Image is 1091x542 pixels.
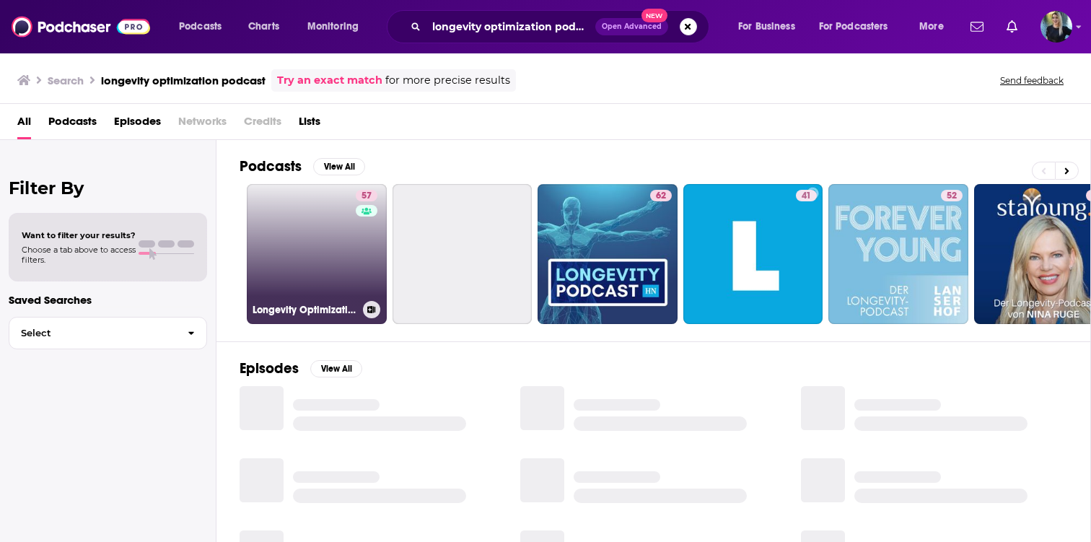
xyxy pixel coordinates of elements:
a: PodcastsView All [240,157,365,175]
span: Select [9,328,176,338]
a: EpisodesView All [240,359,362,377]
button: open menu [297,15,377,38]
button: View All [310,360,362,377]
button: open menu [169,15,240,38]
span: 41 [802,189,811,204]
a: Episodes [114,110,161,139]
button: open menu [810,15,909,38]
img: Podchaser - Follow, Share and Rate Podcasts [12,13,150,40]
p: Saved Searches [9,293,207,307]
div: Search podcasts, credits, & more... [400,10,723,43]
span: Credits [244,110,281,139]
span: Open Advanced [602,23,662,30]
a: All [17,110,31,139]
h2: Podcasts [240,157,302,175]
a: Try an exact match [277,72,382,89]
span: For Business [738,17,795,37]
img: User Profile [1040,11,1072,43]
span: More [919,17,944,37]
h3: Search [48,74,84,87]
input: Search podcasts, credits, & more... [426,15,595,38]
button: open menu [909,15,962,38]
h3: longevity optimization podcast [101,74,266,87]
a: 62 [650,190,672,201]
a: 41 [796,190,817,201]
span: Monitoring [307,17,359,37]
span: Want to filter your results? [22,230,136,240]
span: Podcasts [179,17,222,37]
button: open menu [728,15,813,38]
a: Lists [299,110,320,139]
button: Send feedback [996,74,1068,87]
span: 62 [656,189,666,204]
a: 57Longevity Optimization with [PERSON_NAME] [247,184,387,324]
button: Open AdvancedNew [595,18,668,35]
a: Podcasts [48,110,97,139]
button: View All [313,158,365,175]
a: Show notifications dropdown [965,14,989,39]
a: Charts [239,15,288,38]
span: 52 [947,189,957,204]
h2: Episodes [240,359,299,377]
span: 57 [362,189,372,204]
h2: Filter By [9,178,207,198]
h3: Longevity Optimization with [PERSON_NAME] [253,304,357,316]
button: Select [9,317,207,349]
span: New [641,9,667,22]
a: 52 [941,190,963,201]
a: 41 [683,184,823,324]
span: Logged in as ChelseaKershaw [1040,11,1072,43]
span: Charts [248,17,279,37]
span: Choose a tab above to access filters. [22,245,136,265]
span: Networks [178,110,227,139]
span: for more precise results [385,72,510,89]
span: For Podcasters [819,17,888,37]
a: 57 [356,190,377,201]
a: 62 [538,184,678,324]
a: Show notifications dropdown [1001,14,1023,39]
button: Show profile menu [1040,11,1072,43]
a: 52 [828,184,968,324]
